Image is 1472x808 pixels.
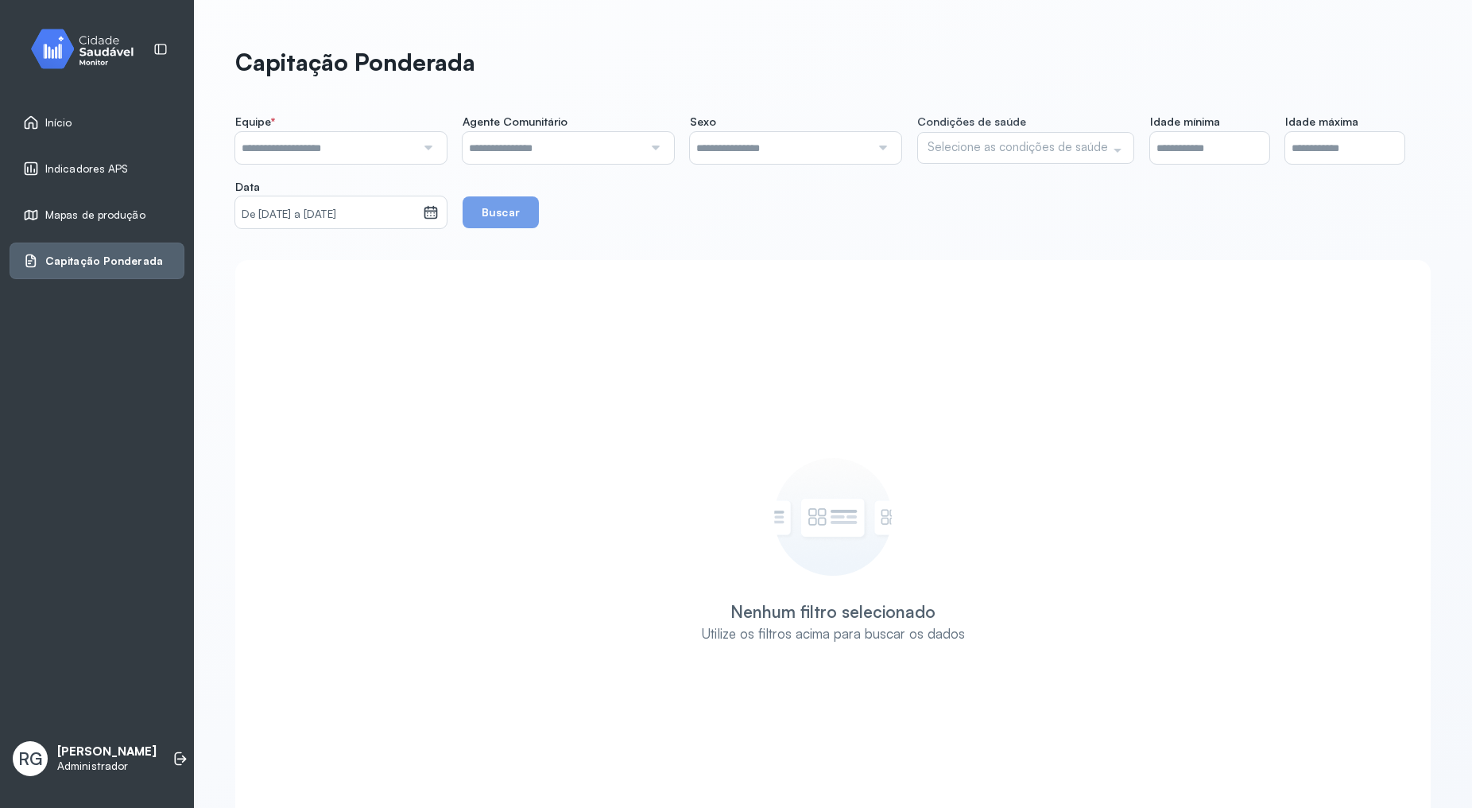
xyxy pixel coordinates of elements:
[235,180,260,194] span: Data
[45,254,163,268] span: Capitação Ponderada
[57,759,157,773] p: Administrador
[45,162,129,176] span: Indicadores APS
[463,115,567,129] span: Agente Comunitário
[235,115,275,129] span: Equipe
[45,116,72,130] span: Início
[1285,115,1358,129] span: Idade máxima
[235,48,475,76] p: Capitação Ponderada
[23,161,171,177] a: Indicadores APS
[928,138,1108,155] span: Selecione as condições de saúde
[57,744,157,759] p: [PERSON_NAME]
[23,115,171,130] a: Início
[701,625,965,642] div: Utilize os filtros acima para buscar os dados
[242,207,416,223] small: De [DATE] a [DATE]
[1150,115,1220,129] span: Idade mínima
[690,115,716,129] span: Sexo
[45,208,145,222] span: Mapas de produção
[917,115,1026,128] span: Condições de saúde
[23,207,171,223] a: Mapas de produção
[17,25,160,72] img: monitor.svg
[23,253,171,269] a: Capitação Ponderada
[463,196,539,228] button: Buscar
[18,748,42,769] span: RG
[774,458,892,576] img: Utilize os filtros acima para buscar os dados
[730,601,935,622] div: Nenhum filtro selecionado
